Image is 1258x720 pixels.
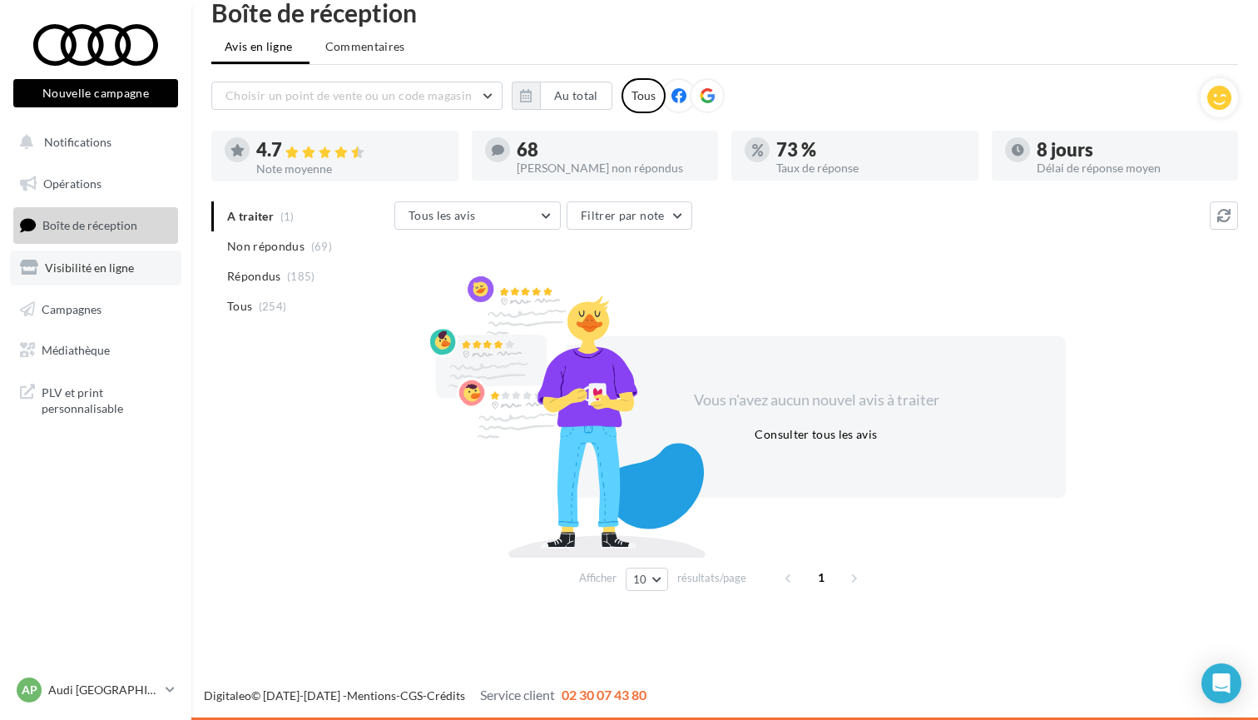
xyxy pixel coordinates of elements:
[42,343,110,357] span: Médiathèque
[311,240,332,253] span: (69)
[227,298,252,315] span: Tous
[256,163,445,175] div: Note moyenne
[562,687,646,703] span: 02 30 07 43 80
[480,687,555,703] span: Service client
[259,300,287,313] span: (254)
[13,674,178,706] a: AP Audi [GEOGRAPHIC_DATA] 15
[48,682,159,698] p: Audi [GEOGRAPHIC_DATA] 15
[748,425,884,444] button: Consulter tous les avis
[517,141,706,159] div: 68
[579,570,617,586] span: Afficher
[42,218,137,232] span: Boîte de réception
[400,688,423,703] a: CGS
[22,682,37,698] span: AP
[567,201,692,230] button: Filtrer par note
[227,268,281,285] span: Répondus
[1037,141,1226,159] div: 8 jours
[227,238,305,255] span: Non répondus
[225,88,472,102] span: Choisir un point de vente ou un code magasin
[287,270,315,283] span: (185)
[10,292,181,327] a: Campagnes
[10,251,181,286] a: Visibilité en ligne
[43,176,102,191] span: Opérations
[44,135,111,149] span: Notifications
[626,568,668,591] button: 10
[10,207,181,243] a: Boîte de réception
[512,82,612,110] button: Au total
[45,261,134,275] span: Visibilité en ligne
[808,564,835,591] span: 1
[13,79,178,107] button: Nouvelle campagne
[409,208,476,222] span: Tous les avis
[622,78,666,113] div: Tous
[204,688,646,703] span: © [DATE]-[DATE] - - -
[10,333,181,368] a: Médiathèque
[204,688,251,703] a: Digitaleo
[776,162,965,174] div: Taux de réponse
[517,162,706,174] div: [PERSON_NAME] non répondus
[677,570,746,586] span: résultats/page
[10,125,175,160] button: Notifications
[673,390,959,411] div: Vous n'avez aucun nouvel avis à traiter
[211,82,503,110] button: Choisir un point de vente ou un code magasin
[42,301,102,315] span: Campagnes
[1201,663,1241,703] div: Open Intercom Messenger
[10,166,181,201] a: Opérations
[256,141,445,160] div: 4.7
[394,201,561,230] button: Tous les avis
[42,381,171,417] span: PLV et print personnalisable
[347,688,396,703] a: Mentions
[325,38,405,55] span: Commentaires
[1037,162,1226,174] div: Délai de réponse moyen
[427,688,465,703] a: Crédits
[10,375,181,424] a: PLV et print personnalisable
[633,573,647,586] span: 10
[776,141,965,159] div: 73 %
[540,82,612,110] button: Au total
